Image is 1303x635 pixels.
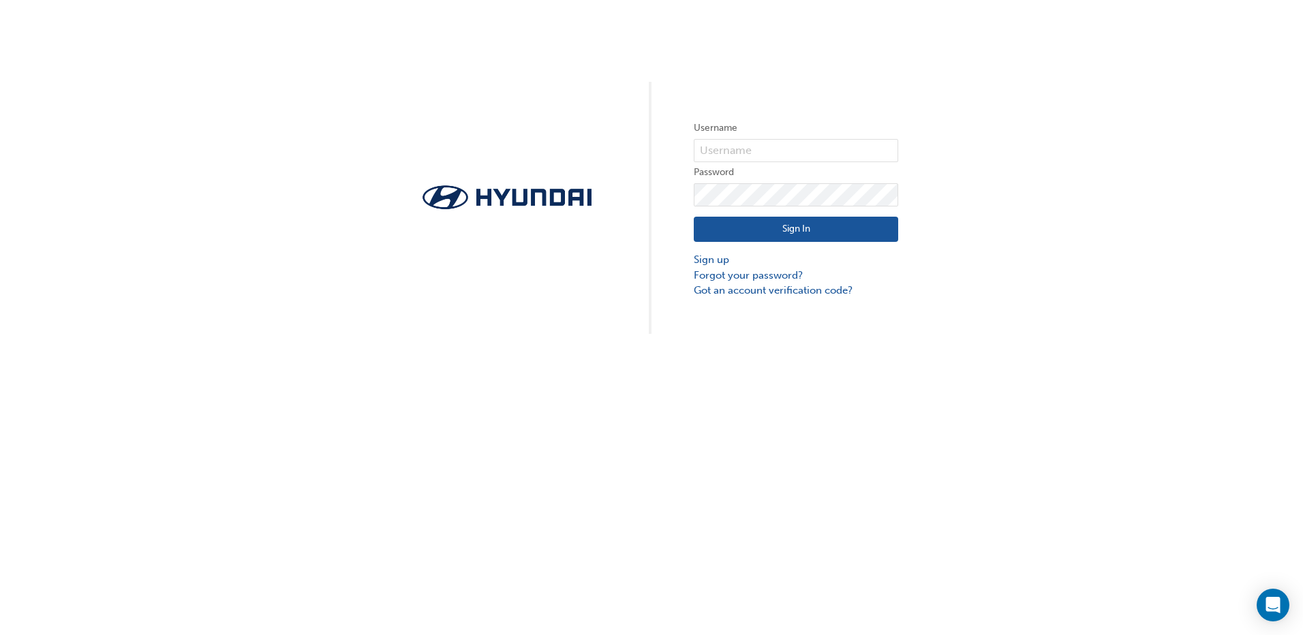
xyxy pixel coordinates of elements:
a: Got an account verification code? [694,283,898,298]
div: Open Intercom Messenger [1257,589,1289,621]
label: Username [694,120,898,136]
button: Sign In [694,217,898,243]
a: Forgot your password? [694,268,898,283]
a: Sign up [694,252,898,268]
input: Username [694,139,898,162]
img: Trak [405,181,609,213]
label: Password [694,164,898,181]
